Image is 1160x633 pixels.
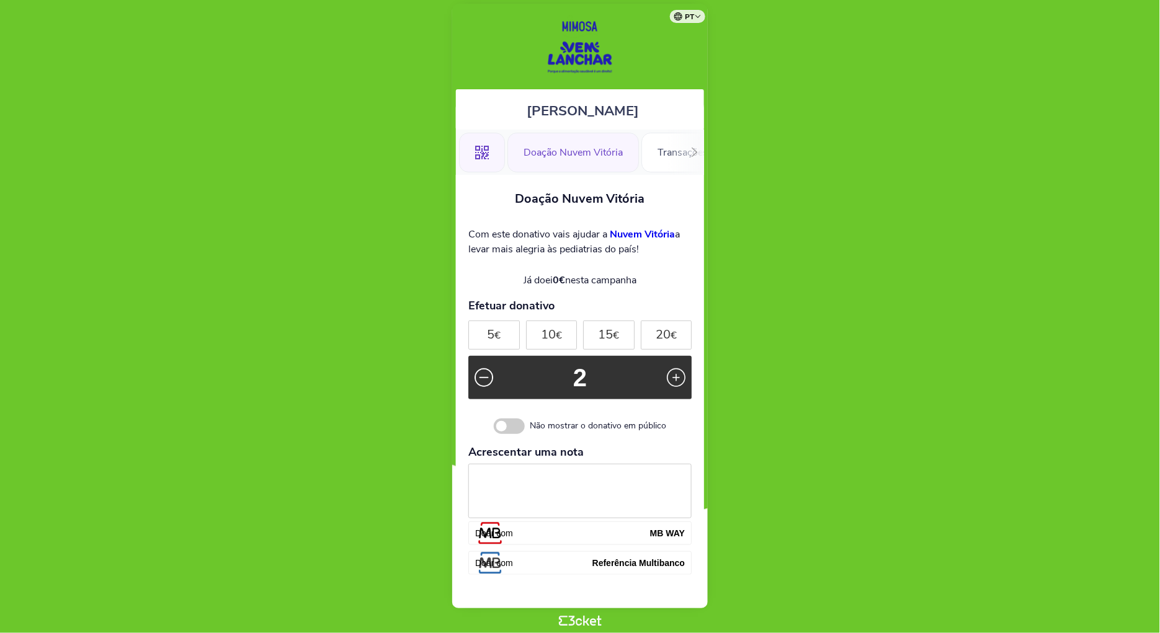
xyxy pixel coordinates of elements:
[511,6,649,83] img: Mimosa Vem Lanchar - Convite
[468,440,692,464] h3: Acrescentar uma nota
[613,328,619,342] small: €
[527,102,640,120] span: [PERSON_NAME]
[530,421,667,431] div: Não mostrar o donativo em público
[556,328,562,342] small: €
[468,321,520,350] div: 5
[671,328,677,342] small: €
[494,328,501,342] small: €
[553,273,565,287] b: 0€
[526,321,578,350] div: 10
[468,273,692,288] div: Já doei nesta campanha
[650,528,685,538] b: MB WAY
[468,551,692,575] button: Doar comReferência Multibanco
[468,521,692,545] button: Doar comMB WAY
[507,144,639,158] a: Doação Nuvem Vitória
[468,294,692,317] h3: Efetuar donativo
[468,227,692,257] p: Com este donativo vais ajudar a a levar mais alegria às pediatrias do país!
[607,228,675,241] a: Nuvem Vitória
[641,133,724,172] div: Transações
[507,133,639,172] div: Doação Nuvem Vitória
[583,321,635,350] div: 15
[641,144,724,158] a: Transações
[610,228,675,241] strong: Nuvem Vitória
[641,321,692,350] div: 20
[468,187,692,211] h3: Doação Nuvem Vitória
[592,558,685,568] b: Referência Multibanco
